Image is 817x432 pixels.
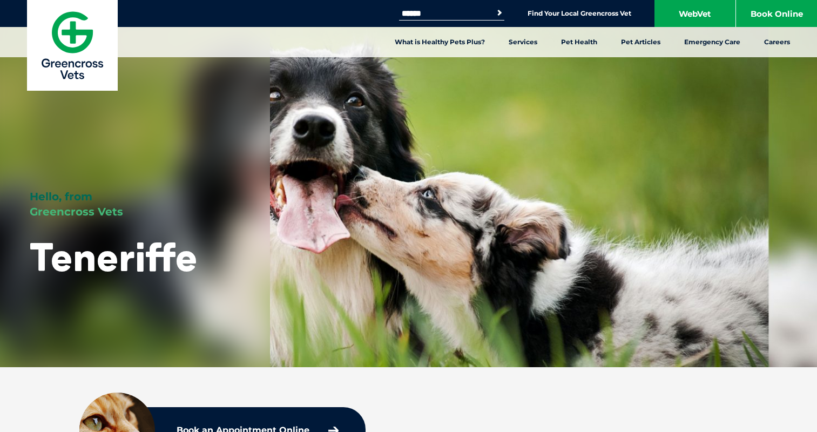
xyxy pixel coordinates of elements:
button: Search [494,8,505,18]
span: Hello, from [30,190,92,203]
h1: Teneriffe [30,235,198,278]
a: Pet Health [549,27,609,57]
a: Careers [752,27,802,57]
span: Greencross Vets [30,205,123,218]
a: Emergency Care [672,27,752,57]
a: Services [497,27,549,57]
a: Pet Articles [609,27,672,57]
a: Find Your Local Greencross Vet [528,9,631,18]
a: What is Healthy Pets Plus? [383,27,497,57]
